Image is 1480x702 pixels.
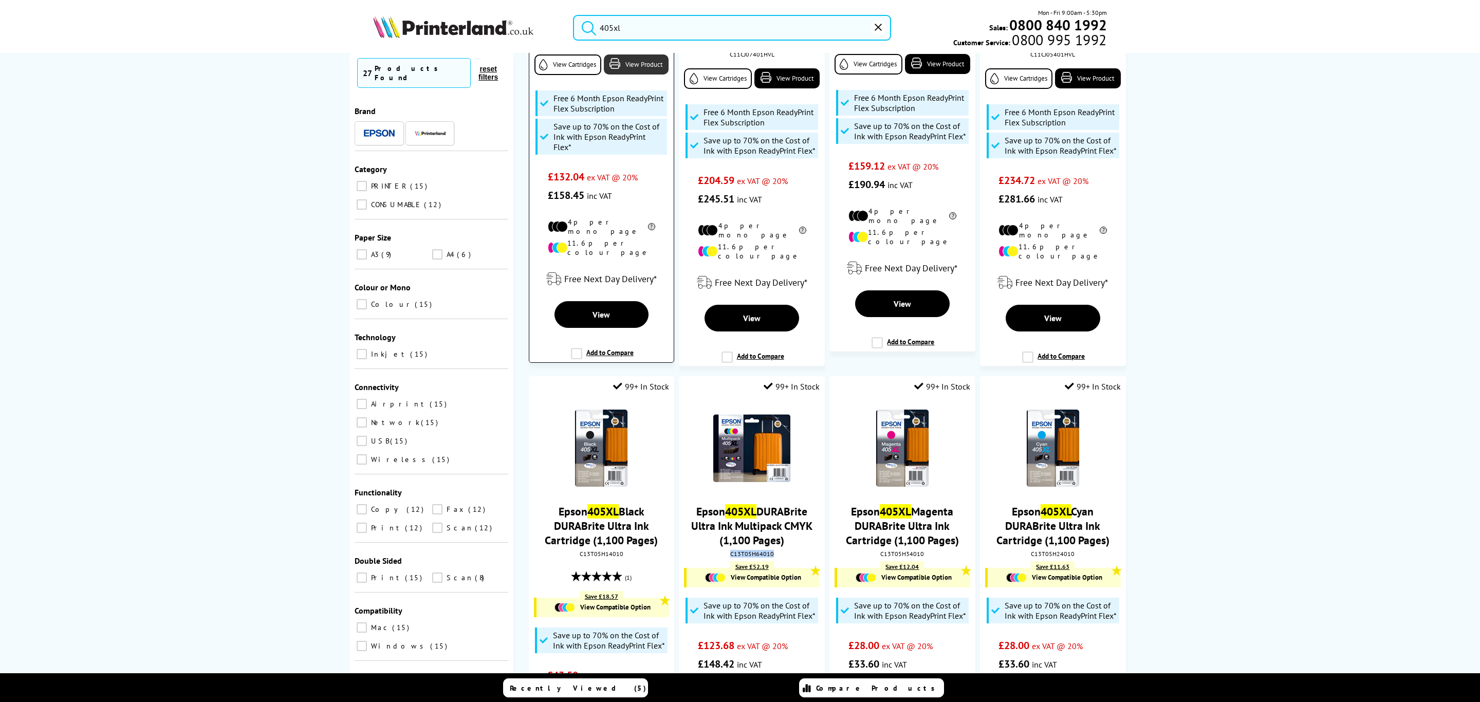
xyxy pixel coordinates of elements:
[563,410,640,487] img: Epson-C13T05H14010-BlackXL-Small.jpg
[381,250,394,259] span: 9
[357,504,367,514] input: Copy 12
[881,573,952,582] span: View Compatible Option
[1010,35,1106,45] span: 0800 995 1992
[864,410,941,487] img: Epson-C13T05H34010-MagentaXL-Small.jpg
[684,268,819,297] div: modal_delivery
[355,164,387,174] span: Category
[1032,641,1083,651] span: ex VAT @ 20%
[1031,561,1075,572] div: Save £11.63
[1044,313,1062,323] span: View
[704,135,816,156] span: Save up to 70% on the Cost of Ink with Epson ReadyPrint Flex*
[865,262,957,274] span: Free Next Day Delivery*
[996,504,1109,547] a: Epson405XLCyan DURABrite Ultra Ink Cartridge (1,100 Pages)
[882,641,933,651] span: ex VAT @ 20%
[848,178,885,191] span: £190.94
[698,174,734,187] span: £204.59
[368,455,431,464] span: Wireless
[835,254,970,283] div: modal_delivery
[1055,68,1120,88] a: View Product
[998,639,1029,652] span: £28.00
[554,301,649,328] a: View
[698,242,806,261] li: 11.6p per colour page
[410,349,430,359] span: 15
[357,181,367,191] input: PRINTER 15
[593,309,610,320] span: View
[357,299,367,309] input: Colour 15
[764,381,820,392] div: 99+ In Stock
[816,683,940,693] span: Compare Products
[687,50,817,58] div: C11CJ07401HVL
[698,657,734,671] span: £148.42
[1005,107,1117,127] span: Free 6 Month Epson ReadyPrint Flex Subscription
[368,181,409,191] span: PRINTER
[993,573,1115,582] a: View Compatible Option
[415,131,446,136] img: Printerland
[368,573,404,582] span: Print
[848,207,957,225] li: 4p per mono page
[698,221,806,239] li: 4p per mono page
[468,505,488,514] span: 12
[581,671,632,681] span: ex VAT @ 20%
[988,550,1118,558] div: C13T05H24010
[364,130,395,137] img: Epson
[548,238,655,257] li: 11.6p per colour page
[880,561,924,572] div: Save £12.04
[357,199,367,210] input: CONSUMABLE 12
[432,504,442,514] input: Fax 12
[390,436,410,446] span: 15
[432,572,442,583] input: Scan 8
[357,436,367,446] input: USB 15
[1041,504,1071,519] mark: 405XL
[580,591,623,602] div: Save £18.57
[855,290,950,317] a: View
[406,505,426,514] span: 12
[432,455,452,464] span: 15
[357,454,367,465] input: Wireless 15
[737,659,762,670] span: inc VAT
[731,573,801,582] span: View Compatible Option
[587,172,638,182] span: ex VAT @ 20%
[692,573,814,582] a: View Compatible Option
[985,68,1052,89] a: View Cartridges
[743,313,761,323] span: View
[475,573,487,582] span: 8
[1038,8,1107,17] span: Mon - Fri 9:00am - 5:30pm
[856,573,876,582] img: Cartridges
[405,523,424,532] span: 12
[848,657,879,671] span: £33.60
[375,64,465,82] div: Products Found
[704,600,816,621] span: Save up to 70% on the Cost of Ink with Epson ReadyPrint Flex*
[715,276,807,288] span: Free Next Day Delivery*
[355,382,399,392] span: Connectivity
[1015,276,1108,288] span: Free Next Day Delivery*
[373,15,560,40] a: Printerland Logo
[368,250,380,259] span: A3
[713,410,790,487] img: Epson-405XL-Multipack-Small.jpg
[553,93,664,114] span: Free 6 Month Epson ReadyPrint Flex Subscription
[625,568,632,587] span: (1)
[721,352,784,371] label: Add to Compare
[705,573,726,582] img: Cartridges
[998,242,1107,261] li: 11.6p per colour page
[430,399,449,409] span: 15
[444,505,467,514] span: Fax
[730,561,774,572] div: Save £52.19
[737,176,788,186] span: ex VAT @ 20%
[854,121,966,141] span: Save up to 70% on the Cost of Ink with Epson ReadyPrint Flex*
[725,504,756,519] mark: 405XL
[415,300,434,309] span: 15
[373,15,533,38] img: Printerland Logo
[691,504,812,547] a: Epson405XLDURABrite Ultra Ink Multipack CMYK (1,100 Pages)
[547,669,578,682] span: £43.50
[846,504,959,547] a: Epson405XLMagenta DURABrite Ultra Ink Cartridge (1,100 Pages)
[848,228,957,246] li: 11.6p per colour page
[432,523,442,533] input: Scan 12
[985,268,1120,297] div: modal_delivery
[887,161,938,172] span: ex VAT @ 20%
[553,121,664,152] span: Save up to 70% on the Cost of Ink with Epson ReadyPrint Flex*
[357,249,367,260] input: A3 9
[587,504,619,519] mark: 405XL
[998,192,1035,206] span: £281.66
[548,189,584,202] span: £158.45
[705,305,799,331] a: View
